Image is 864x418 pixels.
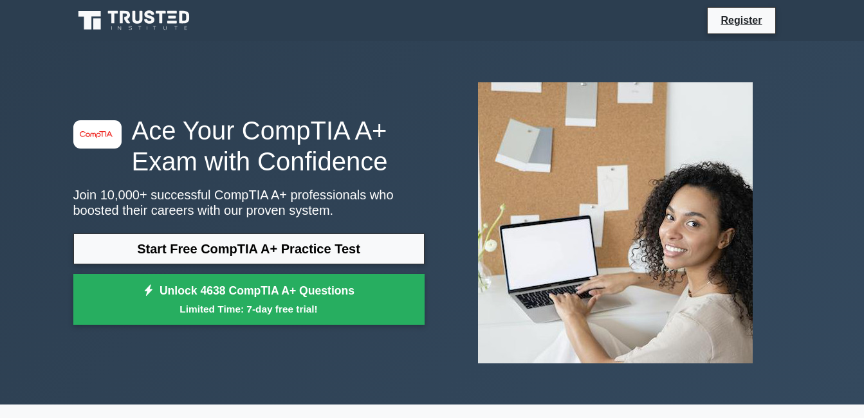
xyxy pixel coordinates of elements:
[73,233,425,264] a: Start Free CompTIA A+ Practice Test
[89,302,409,316] small: Limited Time: 7-day free trial!
[73,274,425,325] a: Unlock 4638 CompTIA A+ QuestionsLimited Time: 7-day free trial!
[713,12,769,28] a: Register
[73,187,425,218] p: Join 10,000+ successful CompTIA A+ professionals who boosted their careers with our proven system.
[73,115,425,177] h1: Ace Your CompTIA A+ Exam with Confidence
